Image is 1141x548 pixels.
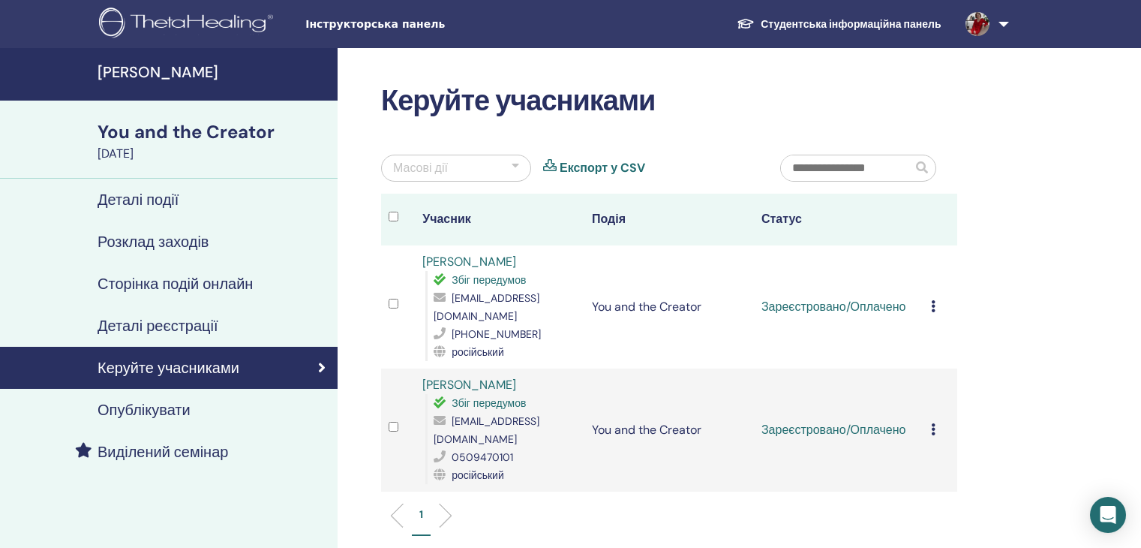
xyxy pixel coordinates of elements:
[98,317,218,335] h4: Деталі реєстрації
[99,8,278,41] img: logo.png
[434,414,539,446] span: [EMAIL_ADDRESS][DOMAIN_NAME]
[98,145,329,163] div: [DATE]
[419,507,423,522] p: 1
[452,468,504,482] span: російський
[452,396,526,410] span: Збіг передумов
[584,194,754,245] th: Подія
[422,254,516,269] a: [PERSON_NAME]
[98,443,228,461] h4: Виділений семінар
[560,159,645,177] a: Експорт у CSV
[452,273,526,287] span: Збіг передумов
[434,291,539,323] span: [EMAIL_ADDRESS][DOMAIN_NAME]
[98,191,179,209] h4: Деталі події
[584,369,754,492] td: You and the Creator
[737,17,755,30] img: graduation-cap-white.svg
[98,275,253,293] h4: Сторінка подій онлайн
[965,12,989,36] img: default.jpg
[1090,497,1126,533] div: Open Intercom Messenger
[381,84,957,119] h2: Керуйте учасниками
[584,245,754,369] td: You and the Creator
[452,345,504,359] span: російський
[98,119,329,145] div: You and the Creator
[452,450,513,464] span: 0509470101
[305,17,530,32] span: Інструкторська панель
[393,159,448,177] div: Масові дії
[725,11,953,38] a: Студентська інформаційна панель
[98,63,329,81] h4: [PERSON_NAME]
[98,233,209,251] h4: Розклад заходів
[415,194,584,245] th: Учасник
[452,327,541,341] span: [PHONE_NUMBER]
[422,377,516,393] a: [PERSON_NAME]
[89,119,338,163] a: You and the Creator[DATE]
[98,359,239,377] h4: Керуйте учасниками
[754,194,923,245] th: Статус
[98,401,191,419] h4: Опублікувати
